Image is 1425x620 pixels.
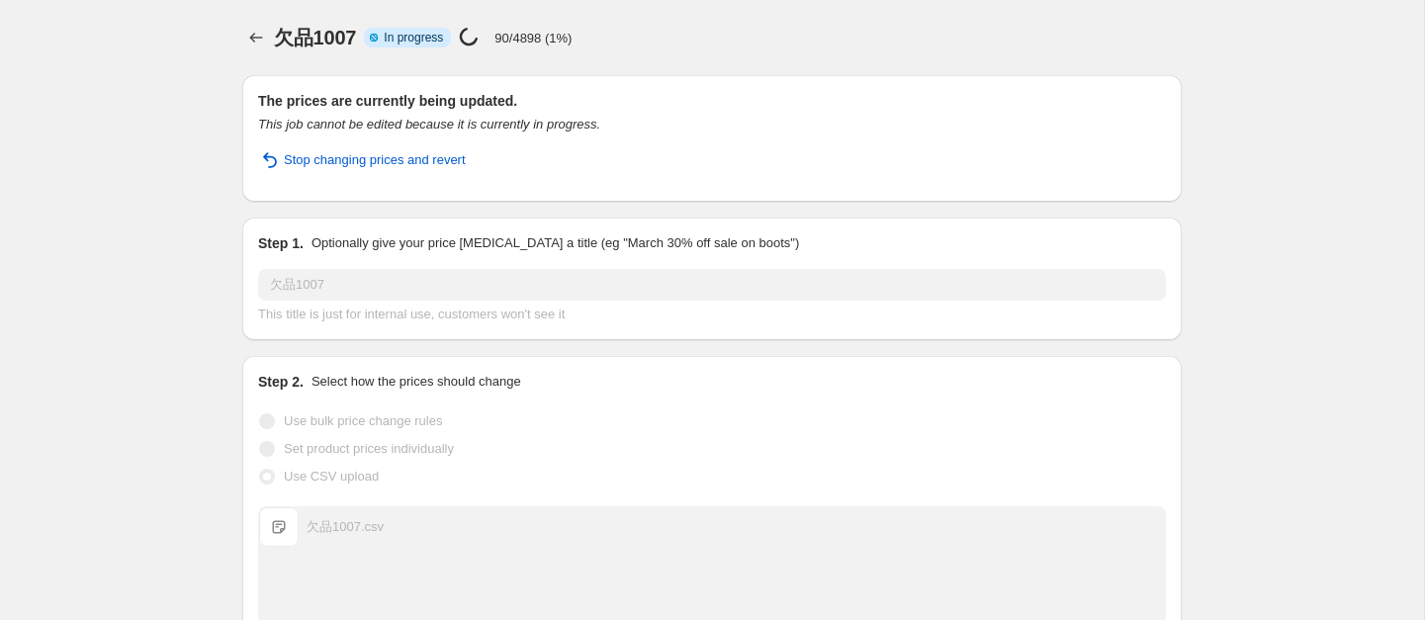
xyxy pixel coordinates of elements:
button: Stop changing prices and revert [246,144,478,176]
span: In progress [384,30,443,45]
button: Price change jobs [242,24,270,51]
h2: Step 2. [258,372,304,392]
span: Use bulk price change rules [284,413,442,428]
h2: Step 1. [258,233,304,253]
span: Set product prices individually [284,441,454,456]
p: Select how the prices should change [312,372,521,392]
p: 90/4898 (1%) [494,31,572,45]
input: 30% off holiday sale [258,269,1166,301]
span: 欠品1007 [274,27,356,48]
div: 欠品1007.csv [307,517,384,537]
span: This title is just for internal use, customers won't see it [258,307,565,321]
h2: The prices are currently being updated. [258,91,1166,111]
i: This job cannot be edited because it is currently in progress. [258,117,600,132]
p: Optionally give your price [MEDICAL_DATA] a title (eg "March 30% off sale on boots") [312,233,799,253]
span: Use CSV upload [284,469,379,484]
span: Stop changing prices and revert [284,150,466,170]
